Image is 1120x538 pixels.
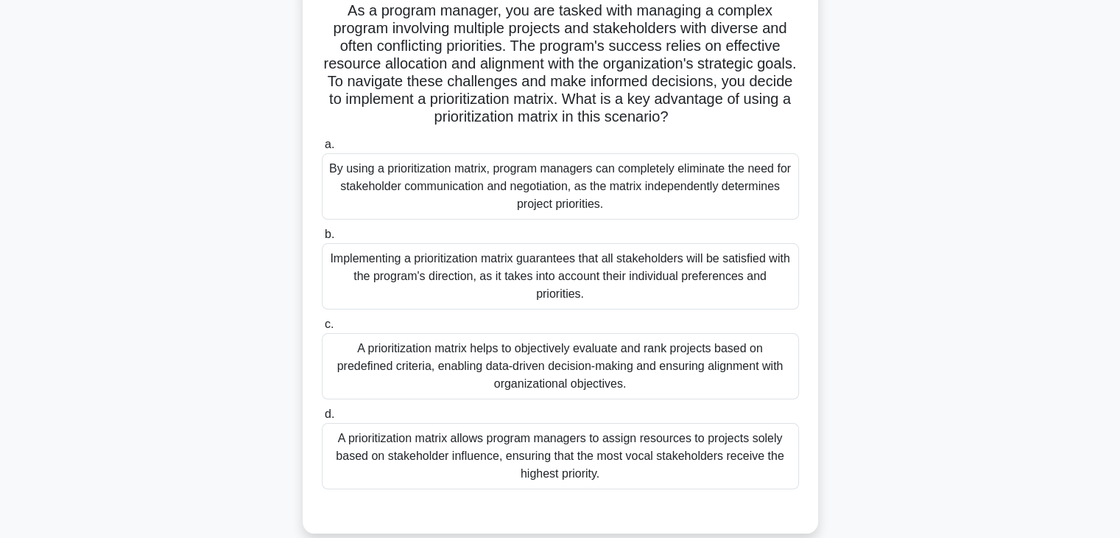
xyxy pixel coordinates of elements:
span: c. [325,318,334,330]
h5: As a program manager, you are tasked with managing a complex program involving multiple projects ... [320,1,800,127]
div: A prioritization matrix allows program managers to assign resources to projects solely based on s... [322,423,799,489]
span: d. [325,408,334,420]
span: b. [325,228,334,240]
div: By using a prioritization matrix, program managers can completely eliminate the need for stakehol... [322,153,799,220]
span: a. [325,138,334,150]
div: Implementing a prioritization matrix guarantees that all stakeholders will be satisfied with the ... [322,243,799,310]
div: A prioritization matrix helps to objectively evaluate and rank projects based on predefined crite... [322,333,799,399]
